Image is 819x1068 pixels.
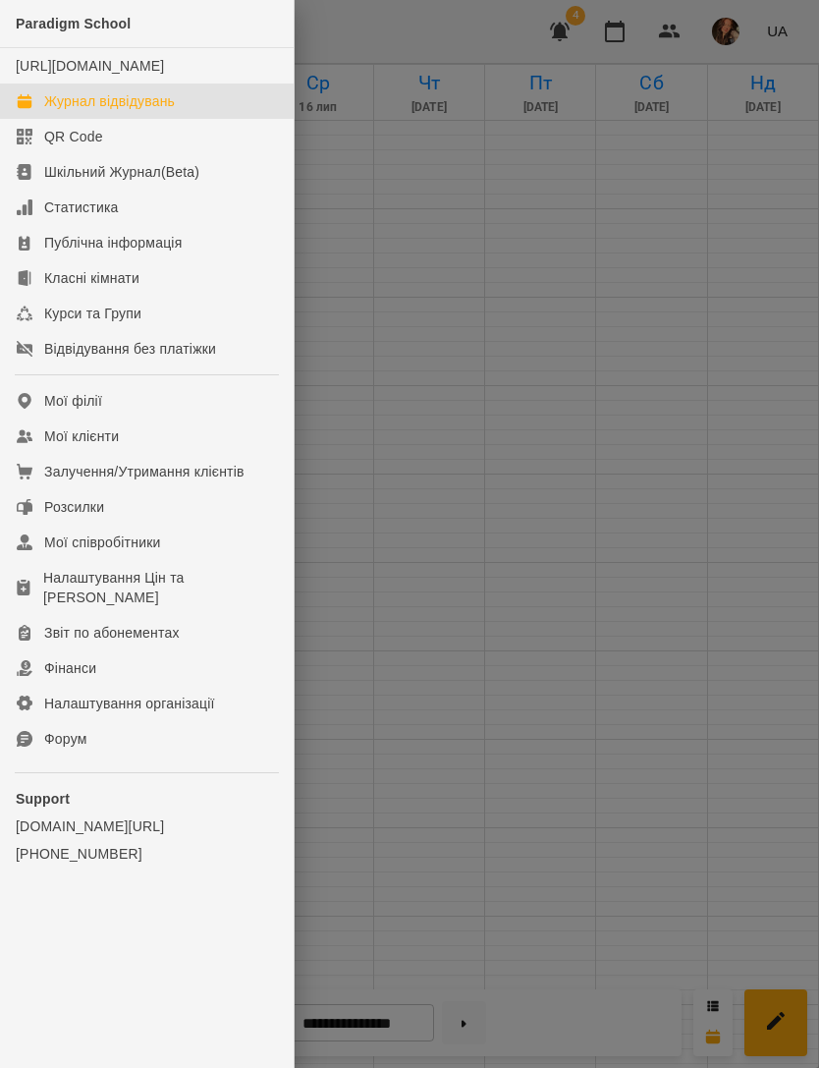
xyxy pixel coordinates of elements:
[16,816,278,836] a: [DOMAIN_NAME][URL]
[44,462,245,481] div: Залучення/Утримання клієнтів
[44,623,180,643] div: Звіт по абонементах
[43,568,278,607] div: Налаштування Цін та [PERSON_NAME]
[44,729,87,749] div: Форум
[44,694,215,713] div: Налаштування організації
[44,304,141,323] div: Курси та Групи
[44,91,175,111] div: Журнал відвідувань
[44,658,96,678] div: Фінанси
[44,497,104,517] div: Розсилки
[16,16,131,31] span: Paradigm School
[44,233,182,253] div: Публічна інформація
[16,58,164,74] a: [URL][DOMAIN_NAME]
[44,162,199,182] div: Шкільний Журнал(Beta)
[16,789,278,809] p: Support
[16,844,278,864] a: [PHONE_NUMBER]
[44,127,103,146] div: QR Code
[44,268,139,288] div: Класні кімнати
[44,426,119,446] div: Мої клієнти
[44,339,216,359] div: Відвідування без платіжки
[44,197,119,217] div: Статистика
[44,391,102,411] div: Мої філії
[44,533,161,552] div: Мої співробітники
